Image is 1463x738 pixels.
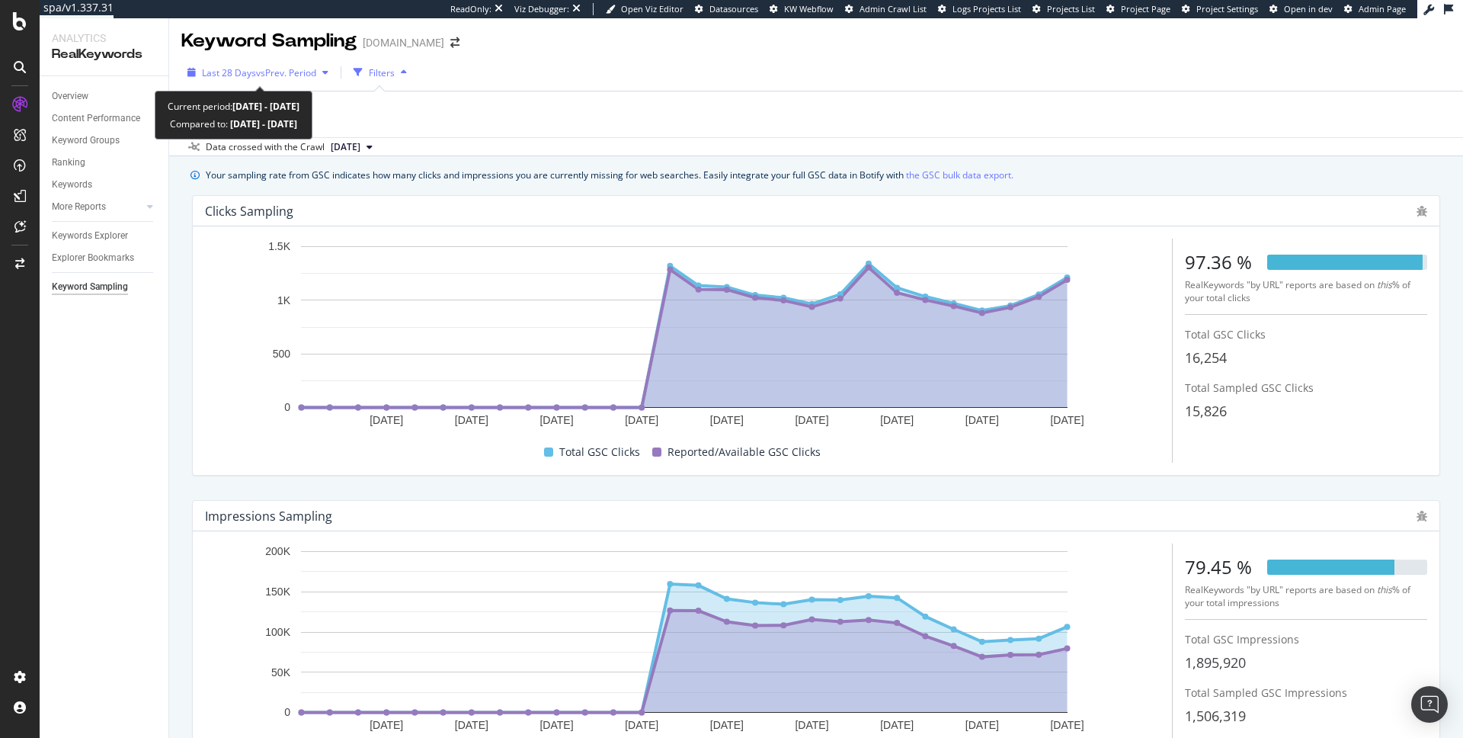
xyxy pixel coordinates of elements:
span: Open Viz Editor [621,3,683,14]
text: 100K [265,626,290,638]
a: Open in dev [1269,3,1333,15]
span: 1,895,920 [1185,653,1246,672]
a: KW Webflow [770,3,834,15]
div: Keyword Groups [52,133,120,149]
span: 15,826 [1185,402,1227,420]
span: vs Prev. Period [256,66,316,79]
a: Logs Projects List [938,3,1021,15]
text: [DATE] [880,414,914,426]
button: [DATE] [325,138,379,156]
a: Admin Crawl List [845,3,927,15]
a: Open Viz Editor [606,3,683,15]
div: Keywords Explorer [52,228,128,244]
span: Project Page [1121,3,1170,14]
a: the GSC bulk data export. [906,167,1013,183]
a: Project Page [1106,3,1170,15]
div: Content Performance [52,111,140,127]
text: [DATE] [539,414,573,426]
text: 150K [265,586,290,598]
text: [DATE] [710,719,744,731]
span: Last 28 Days [202,66,256,79]
div: Data crossed with the Crawl [206,140,325,154]
text: 0 [284,402,290,414]
div: Current period: [168,98,299,115]
span: Admin Page [1359,3,1406,14]
div: bug [1417,206,1427,217]
div: Viz Debugger: [514,3,569,15]
a: Content Performance [52,111,158,127]
a: Overview [52,88,158,104]
text: 1K [277,294,291,306]
a: Keywords [52,177,158,193]
div: RealKeywords [52,46,156,63]
text: [DATE] [370,414,403,426]
i: this [1377,583,1392,596]
div: Keywords [52,177,92,193]
div: Keyword Sampling [181,28,357,54]
span: KW Webflow [784,3,834,14]
span: Total GSC Clicks [559,443,640,461]
b: [DATE] - [DATE] [228,117,297,130]
span: Project Settings [1196,3,1258,14]
div: More Reports [52,199,106,215]
text: [DATE] [710,414,744,426]
a: Keyword Groups [52,133,158,149]
a: Admin Page [1344,3,1406,15]
a: Ranking [52,155,158,171]
text: 0 [284,707,290,719]
span: Logs Projects List [952,3,1021,14]
text: [DATE] [625,719,658,731]
div: Open Intercom Messenger [1411,686,1448,723]
span: Reported/Available GSC Clicks [667,443,821,461]
div: ReadOnly: [450,3,491,15]
button: Filters [347,60,413,85]
text: [DATE] [795,719,828,731]
div: Impressions Sampling [205,509,332,524]
div: RealKeywords "by URL" reports are based on % of your total impressions [1185,583,1427,609]
a: More Reports [52,199,142,215]
span: Projects List [1047,3,1095,14]
div: Keyword Sampling [52,279,128,295]
span: Admin Crawl List [860,3,927,14]
div: Clicks Sampling [205,204,293,219]
div: Compared to: [170,115,297,133]
text: 200K [265,546,290,558]
svg: A chart. [205,239,1163,441]
span: Total Sampled GSC Impressions [1185,685,1347,700]
div: 97.36 % [1185,249,1252,275]
div: 79.45 % [1185,554,1252,580]
a: Keyword Sampling [52,279,158,295]
span: 16,254 [1185,348,1227,367]
div: Ranking [52,155,85,171]
span: 1,506,319 [1185,707,1246,725]
text: [DATE] [370,719,403,731]
text: [DATE] [455,414,488,426]
div: Analytics [52,30,156,46]
text: [DATE] [539,719,573,731]
div: Explorer Bookmarks [52,250,134,266]
text: [DATE] [795,414,828,426]
span: Total GSC Impressions [1185,632,1299,647]
text: [DATE] [625,414,658,426]
text: [DATE] [965,719,999,731]
a: Keywords Explorer [52,228,158,244]
a: Explorer Bookmarks [52,250,158,266]
text: [DATE] [1050,719,1084,731]
div: RealKeywords "by URL" reports are based on % of your total clicks [1185,278,1427,304]
span: Total Sampled GSC Clicks [1185,380,1314,395]
span: Total GSC Clicks [1185,327,1266,342]
div: bug [1417,511,1427,521]
div: Filters [369,66,395,79]
text: [DATE] [1050,414,1084,426]
div: info banner [190,167,1442,183]
a: Projects List [1032,3,1095,15]
text: 50K [271,666,291,679]
text: [DATE] [880,719,914,731]
div: Overview [52,88,88,104]
i: this [1377,278,1392,291]
span: Open in dev [1284,3,1333,14]
button: Last 28 DaysvsPrev. Period [181,60,335,85]
div: arrow-right-arrow-left [450,37,459,48]
a: Datasources [695,3,758,15]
